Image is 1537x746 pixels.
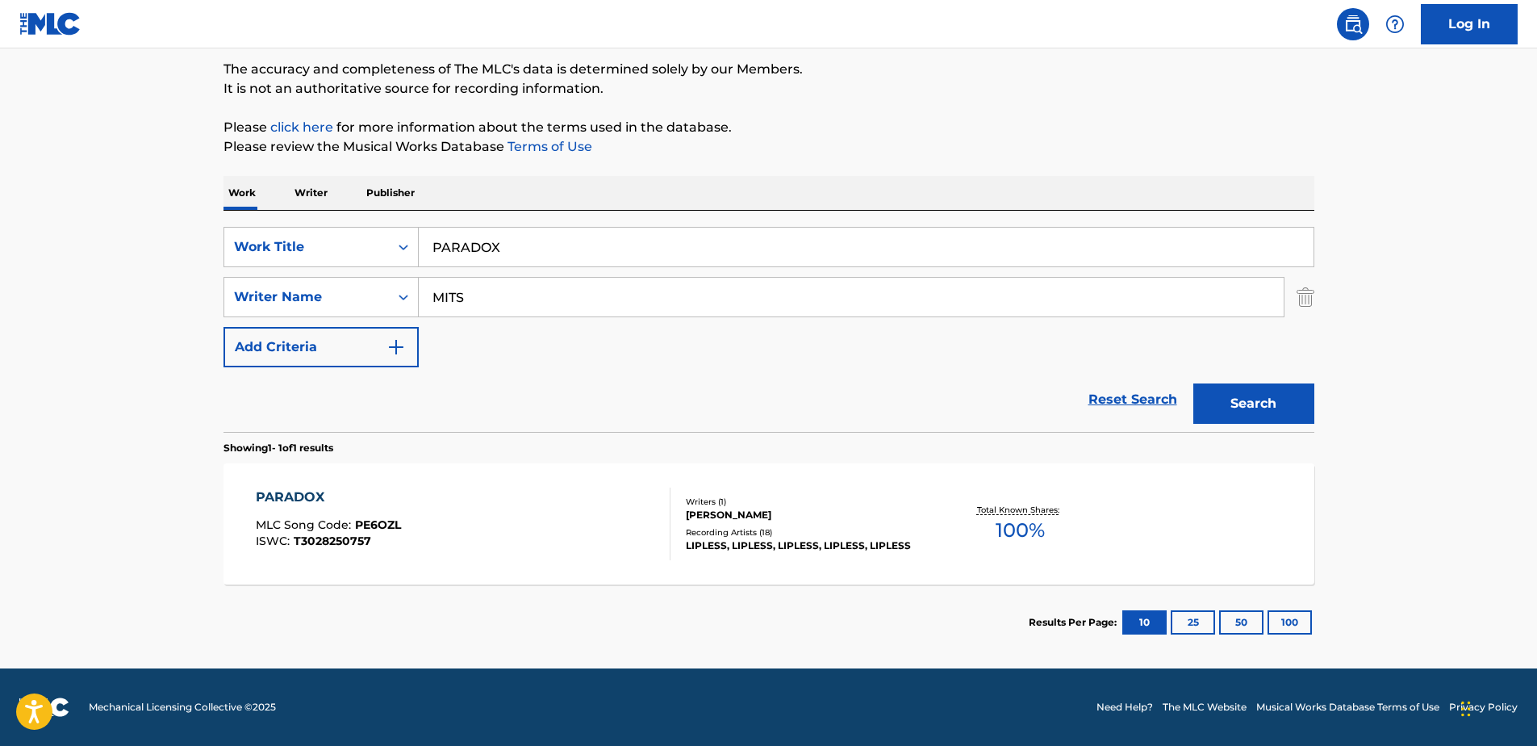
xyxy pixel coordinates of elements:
[1268,610,1312,635] button: 100
[234,287,379,307] div: Writer Name
[1163,700,1247,715] a: The MLC Website
[19,698,69,717] img: logo
[223,227,1314,432] form: Search Form
[256,518,355,532] span: MLC Song Code :
[290,176,332,210] p: Writer
[256,488,401,507] div: PARADOX
[686,508,929,522] div: [PERSON_NAME]
[234,237,379,257] div: Work Title
[223,441,333,455] p: Showing 1 - 1 of 1 results
[1461,685,1471,733] div: Drag
[1385,15,1405,34] img: help
[686,496,929,508] div: Writers ( 1 )
[1297,277,1314,317] img: Delete Criterion
[1096,700,1153,715] a: Need Help?
[1256,700,1439,715] a: Musical Works Database Terms of Use
[1337,8,1369,40] a: Public Search
[386,337,406,357] img: 9d2ae6d4665cec9f34b9.svg
[977,504,1063,516] p: Total Known Shares:
[89,700,276,715] span: Mechanical Licensing Collective © 2025
[1122,610,1167,635] button: 10
[355,518,401,532] span: PE6OZL
[256,534,294,548] span: ISWC :
[504,139,592,154] a: Terms of Use
[1219,610,1263,635] button: 50
[223,60,1314,79] p: The accuracy and completeness of The MLC's data is determined solely by our Members.
[223,79,1314,98] p: It is not an authoritative source for recording information.
[223,327,419,367] button: Add Criteria
[1449,700,1518,715] a: Privacy Policy
[1171,610,1215,635] button: 25
[270,119,333,135] a: click here
[1456,668,1537,746] iframe: Chat Widget
[223,463,1314,585] a: PARADOXMLC Song Code:PE6OZLISWC:T3028250757Writers (1)[PERSON_NAME]Recording Artists (18)LIPLESS,...
[996,516,1045,545] span: 100 %
[686,539,929,553] div: LIPLESS, LIPLESS, LIPLESS, LIPLESS, LIPLESS
[1080,382,1185,417] a: Reset Search
[223,176,261,210] p: Work
[223,118,1314,137] p: Please for more information about the terms used in the database.
[1193,383,1314,424] button: Search
[361,176,420,210] p: Publisher
[1029,615,1121,630] p: Results Per Page:
[223,137,1314,157] p: Please review the Musical Works Database
[1379,8,1411,40] div: Help
[19,12,81,36] img: MLC Logo
[686,526,929,539] div: Recording Artists ( 18 )
[1421,4,1518,44] a: Log In
[294,534,371,548] span: T3028250757
[1343,15,1363,34] img: search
